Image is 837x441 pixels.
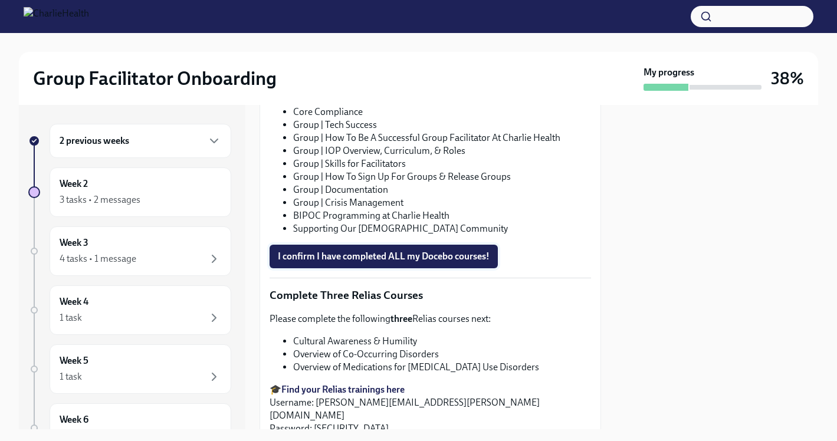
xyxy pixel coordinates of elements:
[771,68,804,89] h3: 38%
[293,106,591,119] li: Core Compliance
[293,131,591,144] li: Group | How To Be A Successful Group Facilitator At Charlie Health
[293,222,591,235] li: Supporting Our [DEMOGRAPHIC_DATA] Community
[293,209,591,222] li: BIPOC Programming at Charlie Health
[60,177,88,190] h6: Week 2
[270,288,591,303] p: Complete Three Relias Courses
[28,344,231,394] a: Week 51 task
[293,183,591,196] li: Group | Documentation
[60,311,82,324] div: 1 task
[278,251,490,262] span: I confirm I have completed ALL my Docebo courses!
[293,119,591,131] li: Group | Tech Success
[293,335,591,348] li: Cultural Awareness & Humility
[293,361,591,374] li: Overview of Medications for [MEDICAL_DATA] Use Disorders
[33,67,277,90] h2: Group Facilitator Onboarding
[28,226,231,276] a: Week 34 tasks • 1 message
[60,354,88,367] h6: Week 5
[293,196,591,209] li: Group | Crisis Management
[60,370,82,383] div: 1 task
[60,252,136,265] div: 4 tasks • 1 message
[270,312,591,325] p: Please complete the following Relias courses next:
[28,285,231,335] a: Week 41 task
[50,124,231,158] div: 2 previous weeks
[60,236,88,249] h6: Week 3
[270,245,498,268] button: I confirm I have completed ALL my Docebo courses!
[293,348,591,361] li: Overview of Co-Occurring Disorders
[293,157,591,170] li: Group | Skills for Facilitators
[60,413,88,426] h6: Week 6
[281,384,405,395] a: Find your Relias trainings here
[270,383,591,435] p: 🎓 Username: [PERSON_NAME][EMAIL_ADDRESS][PERSON_NAME][DOMAIN_NAME] Password: [SECURITY_DATA]
[60,295,88,308] h6: Week 4
[390,313,412,324] strong: three
[60,193,140,206] div: 3 tasks • 2 messages
[60,134,129,147] h6: 2 previous weeks
[293,144,591,157] li: Group | IOP Overview, Curriculum, & Roles
[644,66,694,79] strong: My progress
[24,7,89,26] img: CharlieHealth
[293,170,591,183] li: Group | How To Sign Up For Groups & Release Groups
[28,167,231,217] a: Week 23 tasks • 2 messages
